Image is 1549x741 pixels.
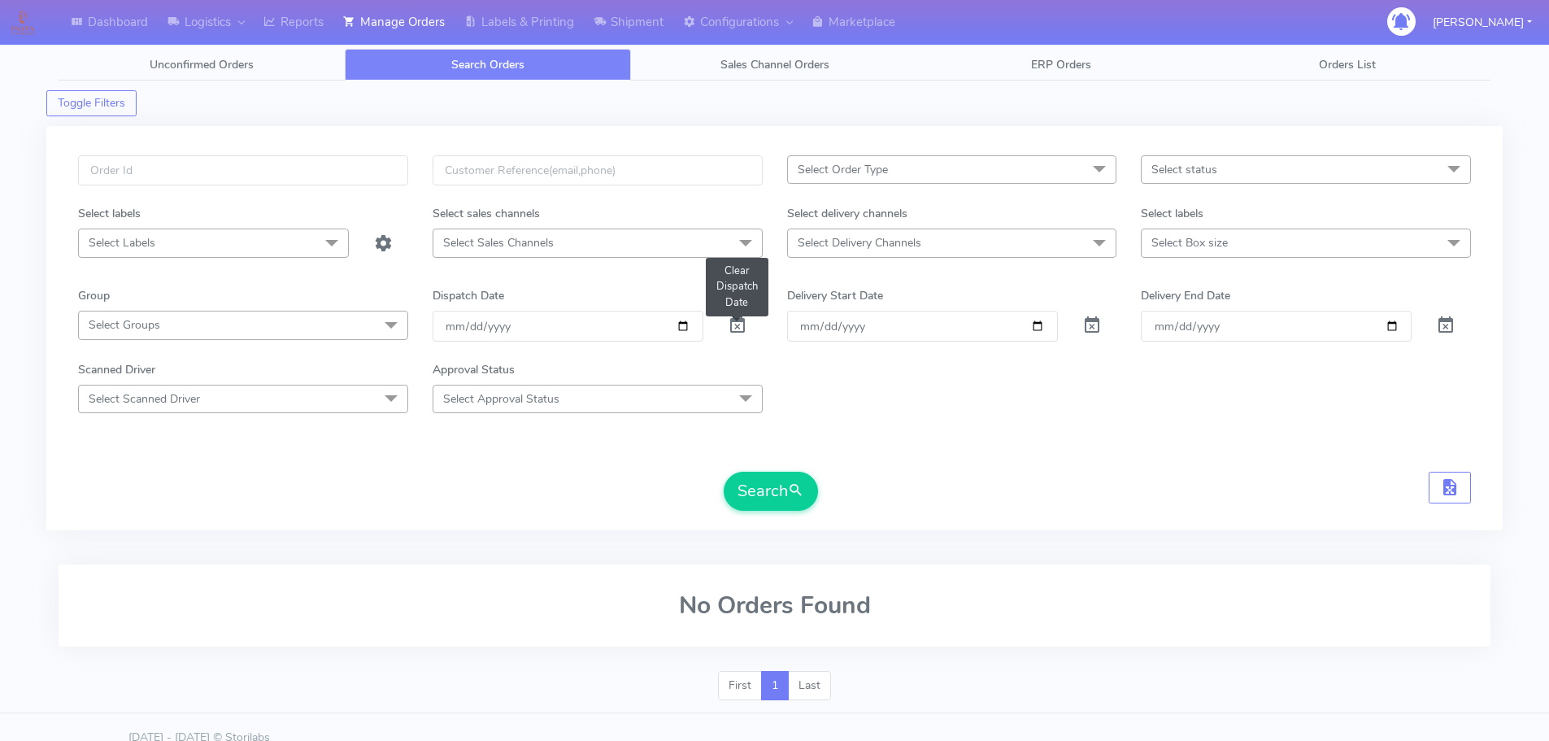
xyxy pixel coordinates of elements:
label: Dispatch Date [433,287,504,304]
label: Scanned Driver [78,361,155,378]
h2: No Orders Found [78,592,1471,619]
button: [PERSON_NAME] [1421,6,1544,39]
input: Order Id [78,155,408,185]
span: Select Scanned Driver [89,391,200,407]
span: ERP Orders [1031,57,1091,72]
span: Orders List [1319,57,1376,72]
span: Unconfirmed Orders [150,57,254,72]
label: Select labels [78,205,141,222]
label: Delivery End Date [1141,287,1230,304]
label: Select delivery channels [787,205,907,222]
span: Select Order Type [798,162,888,177]
ul: Tabs [59,49,1490,81]
span: Select Delivery Channels [798,235,921,251]
label: Select sales channels [433,205,540,222]
span: Sales Channel Orders [720,57,829,72]
span: Select status [1151,162,1217,177]
button: Toggle Filters [46,90,137,116]
button: Search [724,472,818,511]
label: Delivery Start Date [787,287,883,304]
span: Select Box size [1151,235,1228,251]
input: Customer Reference(email,phone) [433,155,763,185]
span: Select Sales Channels [443,235,554,251]
label: Approval Status [433,361,515,378]
span: Search Orders [451,57,524,72]
span: Select Labels [89,235,155,251]
label: Group [78,287,110,304]
span: Select Groups [89,317,160,333]
label: Select labels [1141,205,1203,222]
a: 1 [761,671,789,700]
span: Select Approval Status [443,391,559,407]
